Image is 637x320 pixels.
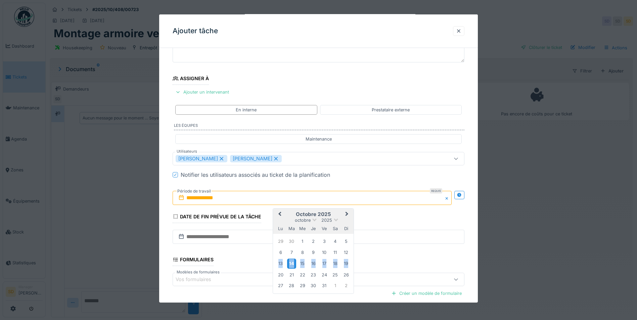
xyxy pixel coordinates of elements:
div: mercredi [298,224,307,233]
div: Month octobre, 2025 [275,236,352,291]
label: Période de travail [177,188,212,195]
div: Formulaires [173,255,214,266]
div: dimanche [342,224,351,233]
div: Choose lundi 6 octobre 2025 [276,248,285,257]
div: jeudi [309,224,318,233]
span: 2025 [321,218,332,223]
div: Requis [430,188,442,194]
div: Choose jeudi 16 octobre 2025 [309,259,318,268]
div: Choose vendredi 31 octobre 2025 [320,281,329,290]
div: Choose vendredi 10 octobre 2025 [320,248,329,257]
div: Choose jeudi 9 octobre 2025 [309,248,318,257]
div: Choose mercredi 29 octobre 2025 [298,281,307,290]
h2: octobre 2025 [273,211,354,217]
button: Previous Month [274,209,284,220]
h3: Ajouter tâche [173,27,218,35]
div: Choose dimanche 12 octobre 2025 [342,248,351,257]
div: Choose vendredi 24 octobre 2025 [320,270,329,279]
div: Choose mercredi 15 octobre 2025 [298,259,307,268]
div: Ajouter un intervenant [173,88,232,97]
span: octobre [295,218,311,223]
div: Notifier les utilisateurs associés au ticket de la planification [181,171,330,179]
div: Choose mercredi 1 octobre 2025 [298,237,307,246]
div: Choose samedi 1 novembre 2025 [331,281,340,290]
div: Choose mardi 7 octobre 2025 [287,248,296,257]
div: Choose jeudi 23 octobre 2025 [309,270,318,279]
div: Choose samedi 18 octobre 2025 [331,259,340,268]
label: Modèles de formulaires [175,269,221,275]
div: Choose mardi 30 septembre 2025 [287,237,296,246]
div: Assigner à [173,73,209,85]
div: samedi [331,224,340,233]
div: Données de facturation [173,301,245,312]
div: Choose samedi 4 octobre 2025 [331,237,340,246]
div: lundi [276,224,285,233]
div: Date de fin prévue de la tâche [173,212,261,223]
div: Créer un modèle de formulaire [389,289,464,298]
div: Choose samedi 25 octobre 2025 [331,270,340,279]
button: Close [444,191,452,205]
div: Vos formulaires [176,276,221,283]
div: Prestataire externe [372,107,410,113]
div: Choose mercredi 22 octobre 2025 [298,270,307,279]
div: Choose mercredi 8 octobre 2025 [298,248,307,257]
div: Choose jeudi 2 octobre 2025 [309,237,318,246]
div: Choose samedi 11 octobre 2025 [331,248,340,257]
div: Maintenance [306,136,332,142]
div: vendredi [320,224,329,233]
label: Les équipes [174,123,464,130]
label: Utilisateurs [175,149,198,154]
button: Next Month [342,209,353,220]
div: Choose lundi 29 septembre 2025 [276,237,285,246]
div: Choose lundi 27 octobre 2025 [276,281,285,290]
div: Choose dimanche 2 novembre 2025 [342,281,351,290]
div: Choose jeudi 30 octobre 2025 [309,281,318,290]
div: Choose mardi 28 octobre 2025 [287,281,296,290]
div: Choose vendredi 17 octobre 2025 [320,259,329,268]
div: Choose mardi 21 octobre 2025 [287,270,296,279]
div: Choose dimanche 26 octobre 2025 [342,270,351,279]
div: Choose dimanche 19 octobre 2025 [342,259,351,268]
div: Choose vendredi 3 octobre 2025 [320,237,329,246]
div: En interne [236,107,257,113]
div: [PERSON_NAME] [230,155,282,162]
div: Choose dimanche 5 octobre 2025 [342,237,351,246]
div: Choose lundi 13 octobre 2025 [276,259,285,268]
div: Choose lundi 20 octobre 2025 [276,270,285,279]
div: [PERSON_NAME] [176,155,227,162]
div: mardi [287,224,296,233]
div: Choose mardi 14 octobre 2025 [287,259,296,268]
